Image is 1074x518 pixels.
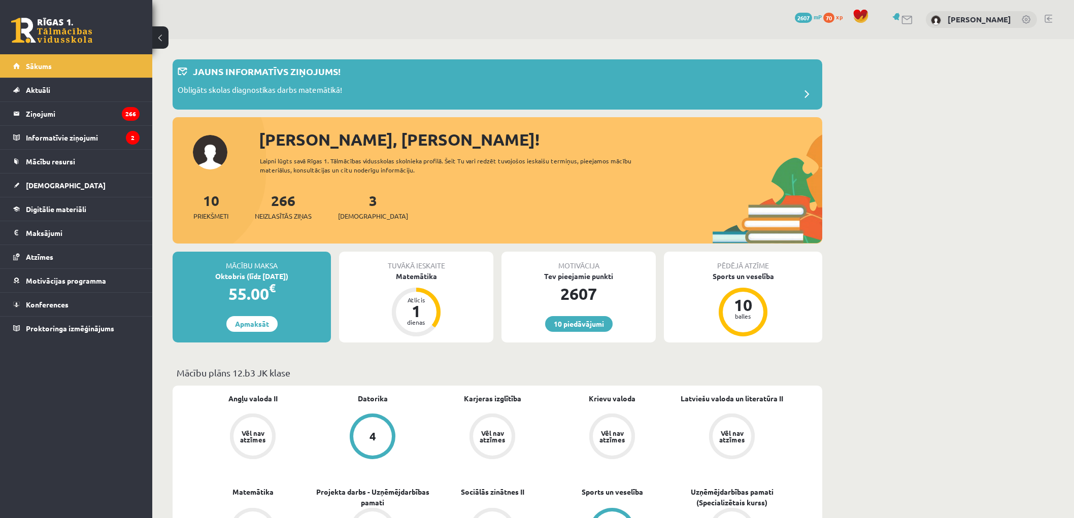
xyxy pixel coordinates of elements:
[582,487,643,497] a: Sports un veselība
[664,252,822,271] div: Pēdējā atzīme
[178,64,817,105] a: Jauns informatīvs ziņojums! Obligāts skolas diagnostikas darbs matemātikā!
[672,413,792,461] a: Vēl nav atzīmes
[126,131,140,145] i: 2
[13,197,140,221] a: Digitālie materiāli
[26,181,106,190] span: [DEMOGRAPHIC_DATA]
[358,393,388,404] a: Datorika
[339,271,493,338] a: Matemātika Atlicis 1 dienas
[13,78,140,101] a: Aktuāli
[13,54,140,78] a: Sākums
[13,293,140,316] a: Konferences
[338,211,408,221] span: [DEMOGRAPHIC_DATA]
[728,297,758,313] div: 10
[552,413,672,461] a: Vēl nav atzīmes
[664,271,822,338] a: Sports un veselība 10 balles
[931,15,941,25] img: Markuss Bruno Reisels
[193,191,228,221] a: 10Priekšmeti
[478,430,507,443] div: Vēl nav atzīmes
[432,413,552,461] a: Vēl nav atzīmes
[795,13,812,23] span: 2607
[823,13,848,21] a: 70 xp
[545,316,613,332] a: 10 piedāvājumi
[13,269,140,292] a: Motivācijas programma
[13,317,140,340] a: Proktoringa izmēģinājums
[26,85,50,94] span: Aktuāli
[339,271,493,282] div: Matemātika
[177,366,818,379] p: Mācību plāns 12.b3 JK klase
[26,276,106,285] span: Motivācijas programma
[122,107,140,121] i: 266
[26,221,140,245] legend: Maksājumi
[338,191,408,221] a: 3[DEMOGRAPHIC_DATA]
[193,64,341,78] p: Jauns informatīvs ziņojums!
[173,271,331,282] div: Oktobris (līdz [DATE])
[13,102,140,125] a: Ziņojumi266
[313,487,432,508] a: Projekta darbs - Uzņēmējdarbības pamati
[232,487,274,497] a: Matemātika
[664,271,822,282] div: Sports un veselība
[795,13,822,21] a: 2607 mP
[26,204,86,214] span: Digitālie materiāli
[13,174,140,197] a: [DEMOGRAPHIC_DATA]
[589,393,635,404] a: Krievu valoda
[26,126,140,149] legend: Informatīvie ziņojumi
[728,313,758,319] div: balles
[259,127,822,152] div: [PERSON_NAME], [PERSON_NAME]!
[501,252,656,271] div: Motivācija
[26,157,75,166] span: Mācību resursi
[814,13,822,21] span: mP
[26,324,114,333] span: Proktoringa izmēģinājums
[401,319,431,325] div: dienas
[173,252,331,271] div: Mācību maksa
[228,393,278,404] a: Angļu valoda II
[193,211,228,221] span: Priekšmeti
[501,282,656,306] div: 2607
[501,271,656,282] div: Tev pieejamie punkti
[178,84,342,98] p: Obligāts skolas diagnostikas darbs matemātikā!
[836,13,843,21] span: xp
[26,252,53,261] span: Atzīmes
[464,393,521,404] a: Karjeras izglītība
[13,245,140,268] a: Atzīmes
[823,13,834,23] span: 70
[269,281,276,295] span: €
[239,430,267,443] div: Vēl nav atzīmes
[681,393,783,404] a: Latviešu valoda un literatūra II
[401,303,431,319] div: 1
[26,300,69,309] span: Konferences
[260,156,650,175] div: Laipni lūgts savā Rīgas 1. Tālmācības vidusskolas skolnieka profilā. Šeit Tu vari redzēt tuvojošo...
[255,211,312,221] span: Neizlasītās ziņas
[13,221,140,245] a: Maksājumi
[173,282,331,306] div: 55.00
[226,316,278,332] a: Apmaksāt
[313,413,432,461] a: 4
[339,252,493,271] div: Tuvākā ieskaite
[193,413,313,461] a: Vēl nav atzīmes
[11,18,92,43] a: Rīgas 1. Tālmācības vidusskola
[13,126,140,149] a: Informatīvie ziņojumi2
[255,191,312,221] a: 266Neizlasītās ziņas
[461,487,524,497] a: Sociālās zinātnes II
[672,487,792,508] a: Uzņēmējdarbības pamati (Specializētais kurss)
[13,150,140,173] a: Mācību resursi
[598,430,626,443] div: Vēl nav atzīmes
[718,430,746,443] div: Vēl nav atzīmes
[26,61,52,71] span: Sākums
[26,102,140,125] legend: Ziņojumi
[401,297,431,303] div: Atlicis
[370,431,376,442] div: 4
[948,14,1011,24] a: [PERSON_NAME]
